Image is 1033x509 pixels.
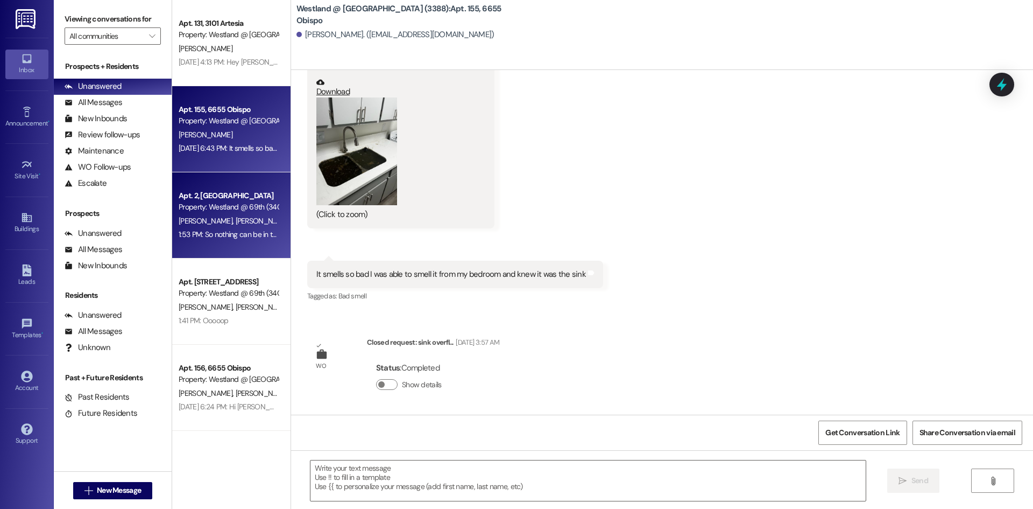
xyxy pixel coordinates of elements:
button: Zoom image [316,97,397,205]
a: Inbox [5,50,48,79]
div: Residents [54,290,172,301]
div: Review follow-ups [65,129,140,141]
button: New Message [73,482,153,499]
div: [DATE] 6:43 PM: It smells so bad I was able to smell it from my bedroom and knew it was the sink [179,143,479,153]
a: Templates • [5,315,48,344]
div: Apt. 2, [GEOGRAPHIC_DATA] [179,190,278,201]
a: Site Visit • [5,156,48,185]
div: Prospects + Residents [54,61,172,72]
div: Maintenance [65,145,124,157]
div: WO Follow-ups [65,162,131,173]
div: All Messages [65,244,122,255]
i:  [898,477,907,485]
div: (Click to zoom) [316,209,477,220]
i:  [989,477,997,485]
label: Viewing conversations for [65,11,161,27]
a: Buildings [5,208,48,238]
div: : Completed [376,360,446,376]
span: • [41,330,43,337]
div: Apt. 155, 6655 Obispo [179,104,278,115]
div: Future Residents [65,408,137,419]
div: Property: Westland @ 69th (3400) [179,201,278,213]
div: It smells so bad I was able to smell it from my bedroom and knew it was the sink [316,269,586,280]
a: Support [5,420,48,449]
div: Property: Westland @ [GEOGRAPHIC_DATA] (3388) [179,115,278,127]
input: All communities [69,27,144,45]
span: [PERSON_NAME] [179,44,232,53]
span: New Message [97,485,141,496]
span: [PERSON_NAME] [179,302,236,312]
label: Show details [402,379,442,391]
button: Get Conversation Link [818,421,907,445]
div: 1:53 PM: So nothing can be in the front at all [179,229,313,239]
div: Property: Westland @ 69th (3400) [179,288,278,299]
span: • [39,171,40,178]
span: Send [911,475,928,486]
div: All Messages [65,326,122,337]
span: [PERSON_NAME] [179,130,232,140]
div: Unanswered [65,228,122,239]
i:  [149,32,155,40]
div: Property: Westland @ [GEOGRAPHIC_DATA] (3388) [179,374,278,385]
div: Unanswered [65,310,122,321]
div: Past + Future Residents [54,372,172,384]
div: Closed request: sink overfl... [367,337,499,352]
div: New Inbounds [65,260,127,271]
div: Tagged as: [307,288,603,304]
b: Status [376,362,400,373]
span: [PERSON_NAME] [235,302,289,312]
button: Share Conversation via email [912,421,1022,445]
i:  [84,486,93,495]
span: [PERSON_NAME] [235,388,289,398]
div: Apt. [STREET_ADDRESS] [179,276,278,288]
div: [DATE] 6:24 PM: Hi [PERSON_NAME] -we don't have have any animals [179,402,395,412]
b: Westland @ [GEOGRAPHIC_DATA] (3388): Apt. 155, 6655 Obispo [296,3,512,26]
div: Property: Westland @ [GEOGRAPHIC_DATA] (3388) [179,29,278,40]
div: Apt. 131, 3101 Artesia [179,18,278,29]
button: Send [887,469,939,493]
span: Get Conversation Link [825,427,900,438]
div: Prospects [54,208,172,219]
div: Unanswered [65,81,122,92]
div: [PERSON_NAME]. ([EMAIL_ADDRESS][DOMAIN_NAME]) [296,29,494,40]
div: All Messages [65,97,122,108]
span: [PERSON_NAME] [179,216,236,226]
div: Past Residents [65,392,130,403]
span: [PERSON_NAME] [235,216,292,226]
a: Leads [5,261,48,290]
div: Unknown [65,342,110,353]
img: ResiDesk Logo [16,9,38,29]
div: 1:41 PM: Ooooop [179,316,229,325]
a: Account [5,367,48,396]
div: New Inbounds [65,113,127,124]
div: WO [316,360,326,372]
div: Apt. 156, 6655 Obispo [179,362,278,374]
a: Download [316,78,477,97]
div: [DATE] 4:13 PM: Hey [PERSON_NAME] my bathroom has flooded water is all over the floor I contacted... [179,57,618,67]
div: [DATE] 3:57 AM [453,337,499,348]
span: Share Conversation via email [919,427,1015,438]
span: • [48,118,49,125]
span: Bad smell [338,291,366,301]
div: Escalate [65,178,107,189]
span: [PERSON_NAME] [179,388,236,398]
